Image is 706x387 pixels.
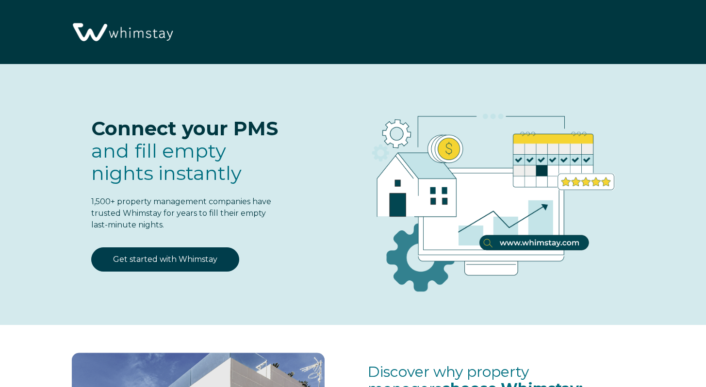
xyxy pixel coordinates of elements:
img: RBO Ilustrations-03 [317,83,658,307]
span: fill empty nights instantly [91,139,242,185]
span: Connect your PMS [91,116,278,140]
span: 1,500+ property management companies have trusted Whimstay for years to fill their empty last-min... [91,197,271,229]
span: and [91,139,242,185]
a: Get started with Whimstay [91,247,239,272]
img: Whimstay Logo-02 1 [68,5,176,61]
